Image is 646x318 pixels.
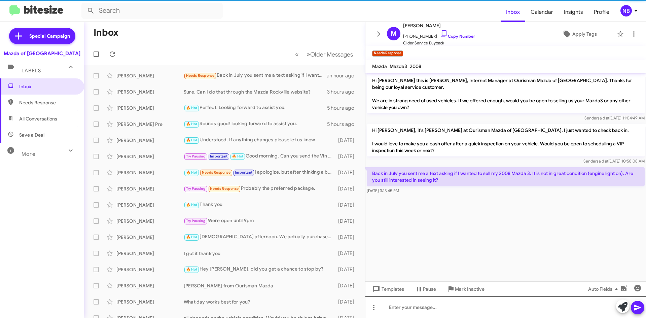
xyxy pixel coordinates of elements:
div: [DATE] [335,218,360,224]
div: Back in July you sent me a text asking if I wanted to sell my 2008 Mazda 3. It is not in great co... [184,72,327,79]
div: an hour ago [327,72,360,79]
div: [DATE] [335,234,360,241]
span: Sender [DATE] 10:58:08 AM [583,158,645,164]
div: Mazda of [GEOGRAPHIC_DATA] [4,50,80,57]
a: Profile [588,2,615,22]
div: [PERSON_NAME] [116,298,184,305]
button: Next [302,47,357,61]
div: Sure. Can I do that through the Mazda Rockville website? [184,89,327,95]
span: 🔥 Hot [186,203,198,207]
div: [DATE] [335,298,360,305]
a: Insights [559,2,588,22]
div: NB [620,5,632,16]
button: Pause [409,283,441,295]
div: [PERSON_NAME] [116,169,184,176]
div: Were open until 9pm [184,217,335,225]
div: Good morning, Can you send the Vin and miles to your vehicle? [184,152,335,160]
span: Try Pausing [186,219,206,223]
div: Hey [PERSON_NAME], did you get a chance to stop by? [184,266,335,273]
p: Hi [PERSON_NAME] this is [PERSON_NAME], Internet Manager at Ourisman Mazda of [GEOGRAPHIC_DATA]. ... [367,74,645,113]
span: Needs Response [202,170,230,175]
span: 🔥 Hot [186,106,198,110]
div: [DEMOGRAPHIC_DATA] afternoon. We actually purchased a CX90 [DATE]. Thank you! [184,233,335,241]
div: [DATE] [335,266,360,273]
span: [PHONE_NUMBER] [403,30,475,40]
button: Templates [365,283,409,295]
span: Try Pausing [186,186,206,191]
div: Probably the preferred package. [184,185,335,192]
h1: Inbox [94,27,118,38]
span: said at [597,158,608,164]
nav: Page navigation example [291,47,357,61]
div: I got it thank you [184,250,335,257]
span: » [307,50,310,59]
a: Copy Number [440,34,475,39]
span: 🔥 Hot [232,154,243,158]
div: [PERSON_NAME] [116,282,184,289]
span: Calendar [525,2,559,22]
div: [DATE] [335,185,360,192]
input: Search [81,3,223,19]
div: [PERSON_NAME] [116,202,184,208]
span: « [295,50,299,59]
span: Needs Response [186,73,215,78]
span: Sender [DATE] 11:04:49 AM [584,115,645,120]
span: 2008 [410,63,421,69]
span: 🔥 Hot [186,138,198,142]
div: [PERSON_NAME] from Ourisman Mazda [184,282,335,289]
span: Older Service Buyback [403,40,475,46]
span: M [391,28,397,39]
span: Labels [22,68,41,74]
div: [PERSON_NAME] [116,185,184,192]
div: [PERSON_NAME] [116,250,184,257]
button: NB [615,5,639,16]
span: Important [210,154,227,158]
span: [DATE] 3:13:45 PM [367,188,399,193]
div: [DATE] [335,202,360,208]
span: Pause [423,283,436,295]
div: Thank you [184,201,335,209]
div: [DATE] [335,250,360,257]
span: Mazda3 [390,63,407,69]
div: [PERSON_NAME] [116,153,184,160]
span: [PERSON_NAME] [403,22,475,30]
span: Needs Response [210,186,239,191]
div: [PERSON_NAME] [116,137,184,144]
div: [PERSON_NAME] [116,234,184,241]
a: Inbox [501,2,525,22]
div: [PERSON_NAME] [116,218,184,224]
span: said at [598,115,609,120]
div: Perfect! Looking forward to assist you. [184,104,327,112]
div: [DATE] [335,169,360,176]
div: [PERSON_NAME] Pre [116,121,184,128]
span: Templates [371,283,404,295]
div: 3 hours ago [327,89,360,95]
span: All Conversations [19,115,57,122]
div: Understood, If anything changes please let us know. [184,136,335,144]
span: 🔥 Hot [186,235,198,239]
span: Older Messages [310,51,353,58]
span: 🔥 Hot [186,122,198,126]
div: [PERSON_NAME] [116,72,184,79]
small: Needs Response [372,50,403,57]
div: [PERSON_NAME] [116,89,184,95]
button: Apply Tags [545,28,614,40]
span: Mark Inactive [455,283,485,295]
div: [DATE] [335,282,360,289]
button: Mark Inactive [441,283,490,295]
div: [PERSON_NAME] [116,266,184,273]
div: [PERSON_NAME] [116,105,184,111]
span: 🔥 Hot [186,170,198,175]
div: [DATE] [335,153,360,160]
span: Important [235,170,252,175]
div: 5 hours ago [327,105,360,111]
span: Save a Deal [19,132,44,138]
span: 🔥 Hot [186,267,198,272]
div: [DATE] [335,137,360,144]
div: I apologize, but after thinking a bit more about it, I am not interested in selling at this time. [184,169,335,176]
a: Special Campaign [9,28,75,44]
span: Needs Response [19,99,76,106]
